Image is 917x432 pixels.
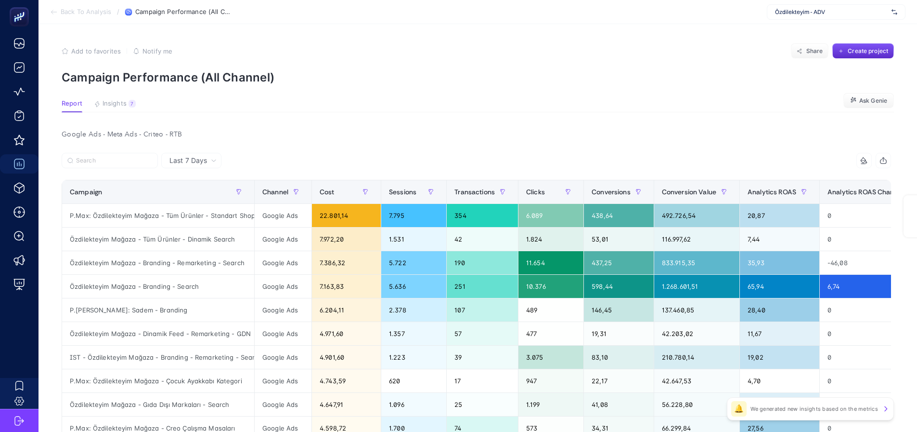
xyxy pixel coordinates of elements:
[62,204,254,227] div: P.Max: Özdilekteyim Mağaza - Tüm Ürünler - Standart Shopping
[447,298,518,322] div: 107
[320,188,335,196] span: Cost
[103,100,127,108] span: Insights
[312,204,381,227] div: 22.801,14
[654,346,739,369] div: 210.780,14
[584,251,654,274] div: 437,25
[518,346,583,369] div: 3.075
[584,322,654,345] div: 19,31
[62,228,254,251] div: Özdilekteyim Mağaza - Tüm Ürünler - Dinamik Search
[518,204,583,227] div: 6.089
[848,47,888,55] span: Create project
[654,393,739,416] div: 56.228,80
[447,346,518,369] div: 39
[447,369,518,392] div: 17
[76,157,152,164] input: Search
[71,47,121,55] span: Add to favorites
[654,275,739,298] div: 1.268.601,51
[584,346,654,369] div: 83,10
[255,346,311,369] div: Google Ads
[791,43,828,59] button: Share
[584,228,654,251] div: 53,01
[62,47,121,55] button: Add to favorites
[312,369,381,392] div: 4.743,59
[54,128,899,141] div: Google Ads - Meta Ads - Criteo - RTB
[381,393,446,416] div: 1.096
[748,188,796,196] span: Analytics ROAS
[255,322,311,345] div: Google Ads
[740,322,819,345] div: 11,67
[129,100,136,108] div: 7
[526,188,545,196] span: Clicks
[62,275,254,298] div: Özdilekteyim Mağaza - Branding - Search
[61,8,111,16] span: Back To Analysis
[62,369,254,392] div: P.Max: Özdilekteyim Mağaza - Çocuk Ayakkabı Kategori
[740,204,819,227] div: 20,87
[447,228,518,251] div: 42
[381,322,446,345] div: 1.357
[518,228,583,251] div: 1.824
[518,369,583,392] div: 947
[827,188,909,196] span: Analytics ROAS Change %
[312,298,381,322] div: 6.204,11
[169,156,207,165] span: Last 7 Days
[654,228,739,251] div: 116.997,62
[654,251,739,274] div: 833.915,35
[381,369,446,392] div: 620
[70,188,102,196] span: Campaign
[117,8,119,15] span: /
[135,8,232,16] span: Campaign Performance (All Channel)
[381,275,446,298] div: 5.636
[518,298,583,322] div: 489
[381,298,446,322] div: 2.378
[654,369,739,392] div: 42.647,53
[255,251,311,274] div: Google Ads
[447,393,518,416] div: 25
[891,7,897,17] img: svg%3e
[584,393,654,416] div: 41,08
[62,100,82,108] span: Report
[62,322,254,345] div: Özdilekteyim Mağaza - Dinamik Feed - Remarketing - GDN
[740,393,819,416] div: 12,77
[381,228,446,251] div: 1.531
[654,298,739,322] div: 137.460,85
[255,298,311,322] div: Google Ads
[389,188,416,196] span: Sessions
[654,204,739,227] div: 492.726,54
[832,43,894,59] button: Create project
[843,93,894,108] button: Ask Genie
[518,322,583,345] div: 477
[518,275,583,298] div: 10.376
[654,322,739,345] div: 42.203,02
[740,275,819,298] div: 65,94
[312,322,381,345] div: 4.971,60
[133,47,172,55] button: Notify me
[312,251,381,274] div: 7.386,32
[381,251,446,274] div: 5.722
[518,251,583,274] div: 11.654
[447,204,518,227] div: 354
[740,346,819,369] div: 19,02
[740,298,819,322] div: 28,40
[381,346,446,369] div: 1.223
[750,405,878,413] p: We generated new insights based on the metrics
[255,393,311,416] div: Google Ads
[381,204,446,227] div: 7.795
[255,204,311,227] div: Google Ads
[62,70,894,84] p: Campaign Performance (All Channel)
[584,298,654,322] div: 146,45
[255,369,311,392] div: Google Ads
[312,346,381,369] div: 4.901,60
[62,346,254,369] div: IST - Özdilekteyim Mağaza - Branding - Remarketing - Search
[775,8,888,16] span: Özdilekteyim - ADV
[447,275,518,298] div: 251
[312,275,381,298] div: 7.163,83
[662,188,716,196] span: Conversion Value
[740,251,819,274] div: 35,93
[859,97,887,105] span: Ask Genie
[62,393,254,416] div: Özdilekteyim Mağaza - Gıda Dışı Markaları - Search
[262,188,288,196] span: Channel
[592,188,631,196] span: Conversions
[584,275,654,298] div: 598,44
[584,369,654,392] div: 22,17
[312,393,381,416] div: 4.647,91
